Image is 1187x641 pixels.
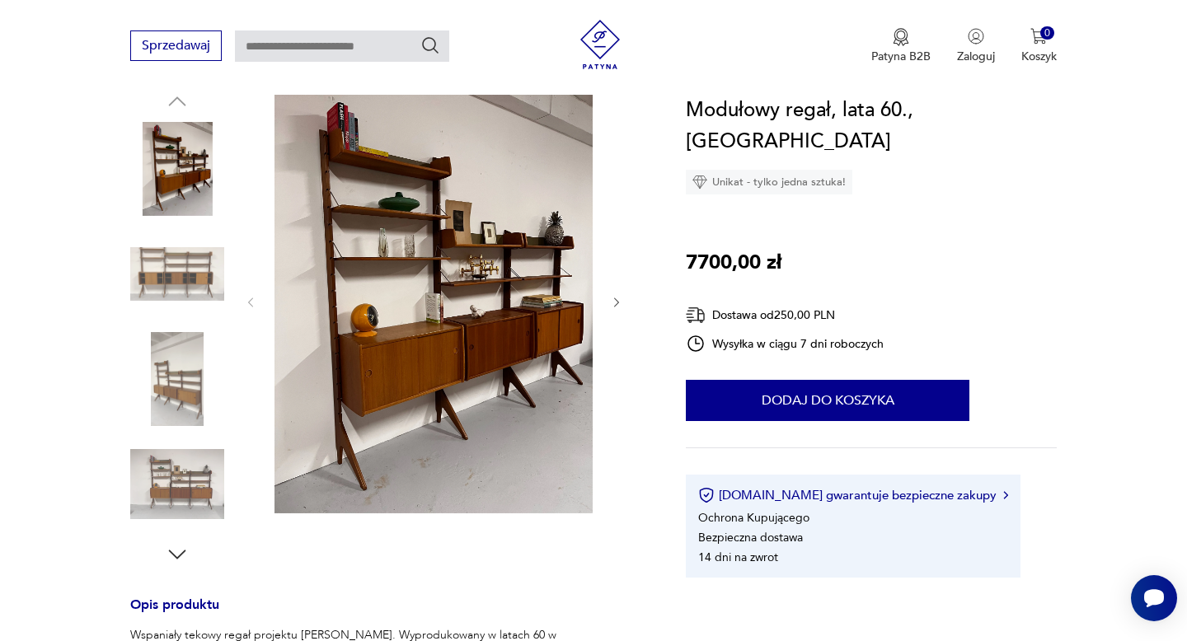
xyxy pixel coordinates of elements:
[130,437,224,531] img: Zdjęcie produktu Modułowy regał, lata 60., Norwegia
[698,530,803,545] li: Bezpieczna dostawa
[1131,575,1177,621] iframe: Smartsupp widget button
[698,487,1007,503] button: [DOMAIN_NAME] gwarantuje bezpieczne zakupy
[420,35,440,55] button: Szukaj
[575,20,625,69] img: Patyna - sklep z meblami i dekoracjami vintage
[274,89,593,513] img: Zdjęcie produktu Modułowy regał, lata 60., Norwegia
[698,510,809,526] li: Ochrona Kupującego
[1040,26,1054,40] div: 0
[871,49,931,64] p: Patyna B2B
[130,122,224,216] img: Zdjęcie produktu Modułowy regał, lata 60., Norwegia
[686,305,884,325] div: Dostawa od 250,00 PLN
[686,247,781,278] p: 7700,00 zł
[1030,28,1047,44] img: Ikona koszyka
[871,28,931,64] button: Patyna B2B
[893,28,909,46] img: Ikona medalu
[698,550,778,565] li: 14 dni na zwrot
[686,95,1056,157] h1: Modułowy regał, lata 60., [GEOGRAPHIC_DATA]
[1021,49,1057,64] p: Koszyk
[698,487,715,503] img: Ikona certyfikatu
[1003,491,1008,499] img: Ikona strzałki w prawo
[130,600,646,627] h3: Opis produktu
[1021,28,1057,64] button: 0Koszyk
[692,175,707,189] img: Ikona diamentu
[686,380,969,421] button: Dodaj do koszyka
[957,28,995,64] button: Zaloguj
[686,170,852,194] div: Unikat - tylko jedna sztuka!
[130,41,222,53] a: Sprzedawaj
[957,49,995,64] p: Zaloguj
[130,30,222,61] button: Sprzedawaj
[130,227,224,321] img: Zdjęcie produktu Modułowy regał, lata 60., Norwegia
[686,305,706,325] img: Ikona dostawy
[130,332,224,426] img: Zdjęcie produktu Modułowy regał, lata 60., Norwegia
[871,28,931,64] a: Ikona medaluPatyna B2B
[968,28,984,44] img: Ikonka użytkownika
[686,334,884,353] div: Wysyłka w ciągu 7 dni roboczych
